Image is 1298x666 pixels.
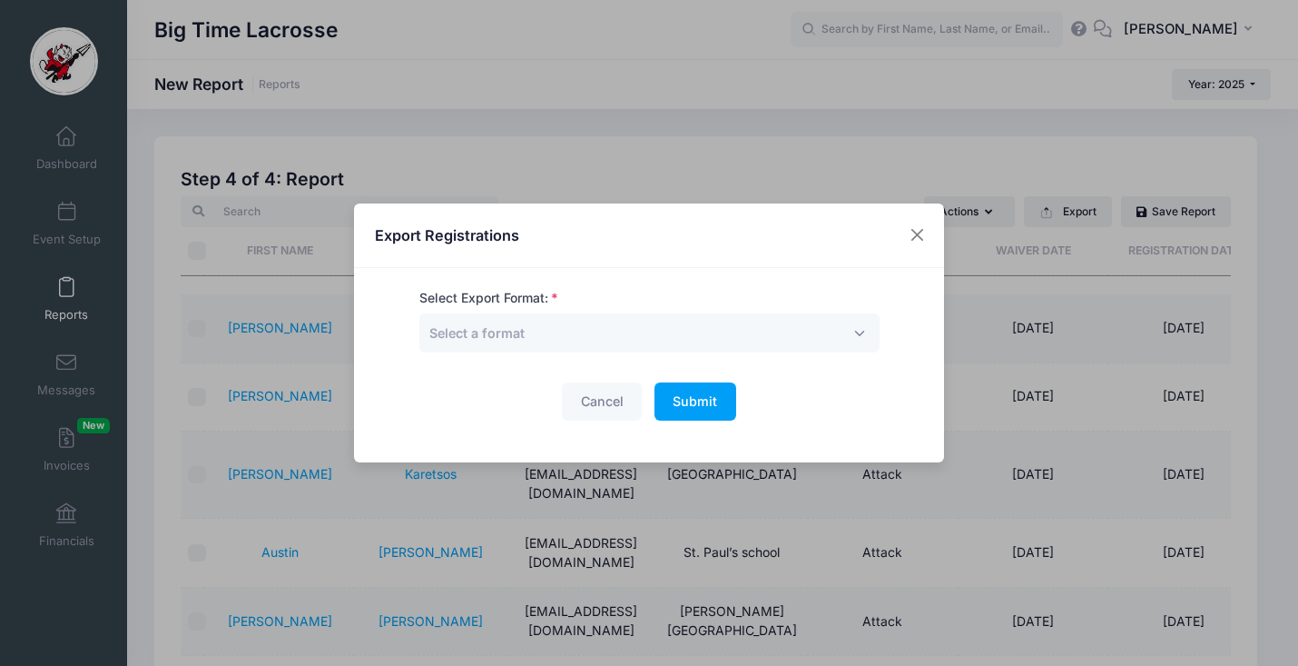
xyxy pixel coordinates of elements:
span: Select a format [419,313,880,353]
span: Submit [673,393,717,409]
label: Select Export Format: [419,289,558,308]
button: Submit [654,383,736,422]
h4: Export Registrations [375,224,519,246]
span: Select a format [429,323,525,343]
button: Cancel [562,383,642,422]
button: Close [901,219,934,252]
span: Select a format [429,325,525,341]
